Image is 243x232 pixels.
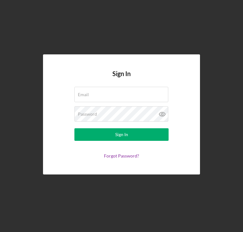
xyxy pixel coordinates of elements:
[78,112,97,117] label: Password
[115,128,128,141] div: Sign In
[74,128,169,141] button: Sign In
[104,153,139,158] a: Forgot Password?
[78,92,89,97] label: Email
[112,70,131,87] h4: Sign In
